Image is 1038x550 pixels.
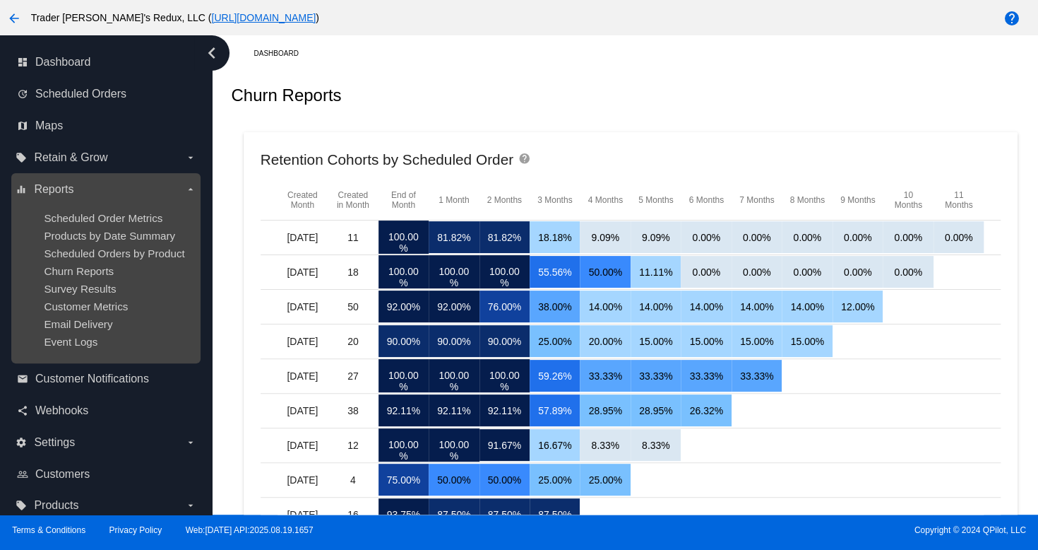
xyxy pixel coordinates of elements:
[883,256,933,288] mat-cell: 0.00%
[34,436,75,449] span: Settings
[17,368,196,390] a: email Customer Notifications
[580,360,630,392] mat-cell: 33.33%
[278,221,328,253] mat-cell: [DATE]
[278,394,328,426] mat-cell: [DATE]
[580,221,630,253] mat-cell: 9.09%
[530,464,580,496] mat-cell: 25.00%
[429,464,479,496] mat-cell: 50.00%
[530,291,580,322] mat-cell: 38.00%
[44,336,97,348] a: Event Logs
[479,498,530,530] mat-cell: 87.50%
[44,247,184,259] a: Scheduled Orders by Product
[17,115,196,137] a: map Maps
[530,360,580,392] mat-cell: 59.26%
[17,83,196,105] a: update Scheduled Orders
[328,190,378,210] mat-header-cell: Created in Month
[378,464,429,496] mat-cell: 75.00%
[378,255,429,288] mat-cell: 100.00%
[34,183,73,196] span: Reports
[631,221,681,253] mat-cell: 9.09%
[328,221,378,253] mat-cell: 11
[530,195,580,205] mat-header-cell: 3 Months
[732,360,782,392] mat-cell: 33.33%
[44,212,162,224] a: Scheduled Order Metrics
[44,230,175,242] a: Products by Date Summary
[17,399,196,422] a: share Webhooks
[17,405,28,416] i: share
[328,256,378,288] mat-cell: 18
[211,12,316,23] a: [URL][DOMAIN_NAME]
[580,195,630,205] mat-header-cell: 4 Months
[580,256,630,288] mat-cell: 50.00%
[429,255,479,288] mat-cell: 100.00%
[44,300,128,312] a: Customer Metrics
[782,195,832,205] mat-header-cell: 8 Months
[530,394,580,426] mat-cell: 57.89%
[531,525,1026,535] span: Copyright © 2024 QPilot, LLC
[479,221,530,253] mat-cell: 81.82%
[530,498,580,530] mat-cell: 87.50%
[833,291,883,322] mat-cell: 12.00%
[328,394,378,426] mat-cell: 38
[631,429,681,461] mat-cell: 8.33%
[231,86,341,105] h2: Churn Reports
[44,318,112,330] a: Email Delivery
[35,88,126,100] span: Scheduled Orders
[530,325,580,357] mat-cell: 25.00%
[631,360,681,392] mat-cell: 33.33%
[429,359,479,392] mat-cell: 100.00%
[518,153,535,170] mat-icon: help
[378,498,429,530] mat-cell: 93.75%
[631,256,681,288] mat-cell: 11.11%
[328,464,378,496] mat-cell: 4
[35,404,88,417] span: Webhooks
[17,51,196,74] a: dashboard Dashboard
[580,464,630,496] mat-cell: 25.00%
[278,291,328,322] mat-cell: [DATE]
[44,265,114,277] a: Churn Reports
[34,151,107,164] span: Retain & Grow
[479,325,530,357] mat-cell: 90.00%
[631,394,681,426] mat-cell: 28.95%
[429,221,479,253] mat-cell: 81.82%
[530,256,580,288] mat-cell: 55.56%
[530,221,580,253] mat-cell: 18.18%
[782,221,832,253] mat-cell: 0.00%
[16,184,27,195] i: equalizer
[479,464,530,496] mat-cell: 50.00%
[429,428,479,462] mat-cell: 100.00%
[479,394,530,426] mat-cell: 92.11%
[6,10,23,27] mat-icon: arrow_back
[580,394,630,426] mat-cell: 28.95%
[109,525,162,535] a: Privacy Policy
[185,184,196,195] i: arrow_drop_down
[12,525,85,535] a: Terms & Conditions
[429,195,479,205] mat-header-cell: 1 Month
[17,463,196,486] a: people_outline Customers
[1003,10,1020,27] mat-icon: help
[17,373,28,385] i: email
[278,256,328,288] mat-cell: [DATE]
[278,360,328,392] mat-cell: [DATE]
[429,291,479,322] mat-cell: 92.00%
[631,325,681,357] mat-cell: 15.00%
[479,429,530,461] mat-cell: 91.67%
[17,120,28,131] i: map
[681,291,731,322] mat-cell: 14.00%
[429,498,479,530] mat-cell: 87.50%
[378,325,429,357] mat-cell: 90.00%
[201,42,223,64] i: chevron_left
[278,190,328,210] mat-header-cell: Created Month
[732,221,782,253] mat-cell: 0.00%
[185,437,196,448] i: arrow_drop_down
[328,291,378,322] mat-cell: 50
[833,195,883,205] mat-header-cell: 9 Months
[278,498,328,530] mat-cell: [DATE]
[681,256,731,288] mat-cell: 0.00%
[328,360,378,392] mat-cell: 27
[732,195,782,205] mat-header-cell: 7 Months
